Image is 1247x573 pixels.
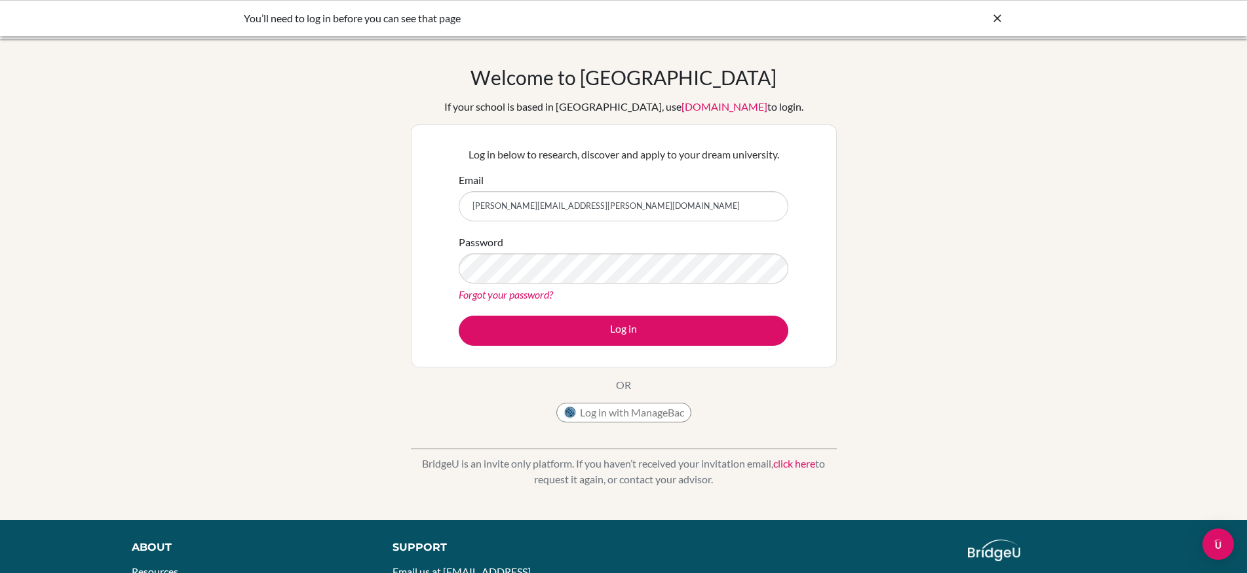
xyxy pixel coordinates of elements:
div: Open Intercom Messenger [1202,528,1234,560]
p: BridgeU is an invite only platform. If you haven’t received your invitation email, to request it ... [411,456,837,487]
button: Log in with ManageBac [556,403,691,422]
div: About [132,540,363,555]
a: click here [773,457,815,470]
p: OR [616,377,631,393]
label: Password [459,234,503,250]
div: Support [393,540,609,555]
a: [DOMAIN_NAME] [681,100,767,113]
div: If your school is based in [GEOGRAPHIC_DATA], use to login. [444,99,803,115]
img: logo_white@2x-f4f0deed5e89b7ecb1c2cc34c3e3d731f90f0f143d5ea2071677605dd97b5244.png [968,540,1021,561]
div: You’ll need to log in before you can see that page [244,10,807,26]
button: Log in [459,316,788,346]
p: Log in below to research, discover and apply to your dream university. [459,147,788,162]
a: Forgot your password? [459,288,553,301]
h1: Welcome to [GEOGRAPHIC_DATA] [470,65,777,89]
label: Email [459,172,484,188]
